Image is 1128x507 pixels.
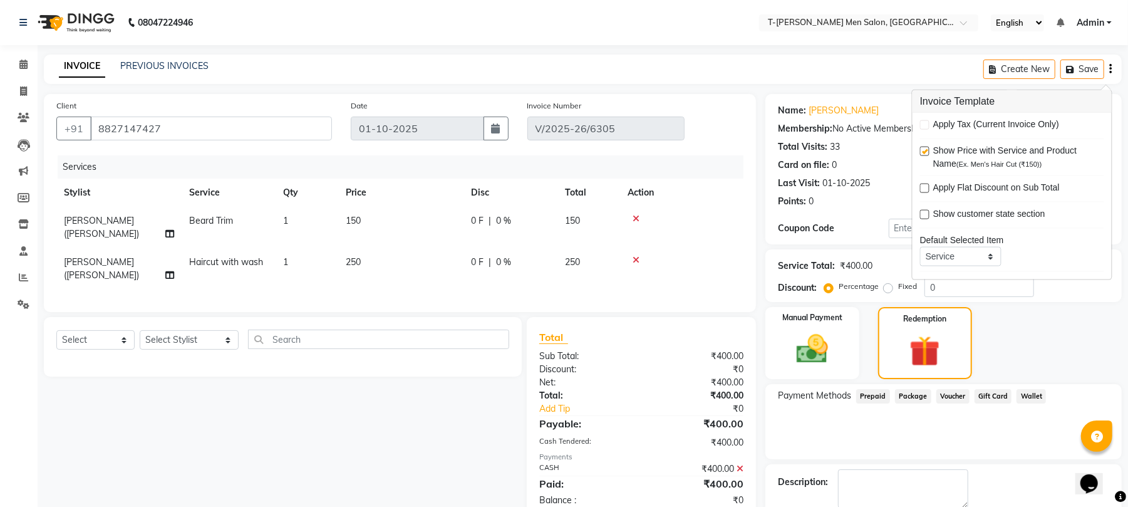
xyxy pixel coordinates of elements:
span: Apply Flat Discount on Sub Total [933,181,1060,197]
span: Beard Trim [189,215,233,226]
label: Percentage [839,281,879,292]
div: Payments [539,452,743,463]
th: Total [557,179,620,207]
b: 08047224946 [138,5,193,40]
div: Discount: [778,281,817,295]
th: Service [182,179,276,207]
div: ₹400.00 [840,259,872,273]
div: ₹400.00 [641,389,753,402]
span: Show customer state section [933,207,1045,223]
button: +91 [56,117,91,140]
div: Coupon Code [778,222,888,235]
span: [PERSON_NAME] ([PERSON_NAME]) [64,256,139,281]
span: Prepaid [856,389,890,404]
div: Payable: [530,416,641,431]
span: (Ex. Men's Hair Cut (₹150)) [956,160,1042,168]
label: Client [56,100,76,112]
div: Sub Total: [530,350,641,363]
span: [PERSON_NAME] ([PERSON_NAME]) [64,215,139,239]
div: 01-10-2025 [822,177,870,190]
a: Add Tip [530,402,660,416]
div: ₹400.00 [641,416,753,431]
th: Price [338,179,463,207]
button: Create New [983,60,1055,79]
div: ₹0 [641,494,753,507]
label: Invoice Number [527,100,582,112]
span: 250 [565,256,580,268]
div: Points: [778,195,806,208]
div: Description: [778,476,828,489]
div: ₹0 [641,363,753,376]
span: | [489,256,491,269]
div: Discount: [530,363,641,376]
div: ₹400.00 [641,436,753,449]
span: 0 F [471,214,484,227]
img: _gift.svg [900,332,949,370]
div: CASH [530,463,641,476]
div: 0 [809,195,814,208]
div: Name: [778,104,806,117]
span: Total [539,331,568,344]
div: ₹400.00 [641,476,753,491]
span: Admin [1077,16,1104,29]
div: Total: [530,389,641,402]
div: ₹400.00 [641,463,753,476]
div: Default Selected Item [920,234,1104,247]
span: 0 % [496,214,511,227]
span: Package [895,389,931,404]
span: Payment Methods [778,389,851,402]
th: Qty [276,179,338,207]
div: Total Visits: [778,140,827,154]
input: Enter Offer / Coupon Code [889,219,1054,238]
a: INVOICE [59,55,105,78]
span: Gift Card [975,389,1012,404]
span: Apply Tax (Current Invoice Only) [933,118,1059,133]
label: Manual Payment [782,312,842,323]
label: Redemption [903,313,946,325]
span: 1 [283,215,288,226]
span: Show Price with Service and Product Name [933,144,1094,170]
th: Stylist [56,179,182,207]
div: Membership: [778,122,832,135]
h3: Invoice Template [913,90,1112,113]
span: Wallet [1017,389,1046,404]
span: 0 % [496,256,511,269]
span: 150 [346,215,361,226]
span: Haircut with wash [189,256,263,268]
div: Paid: [530,476,641,491]
a: [PERSON_NAME] [809,104,879,117]
input: Search by Name/Mobile/Email/Code [90,117,332,140]
label: Fixed [898,281,917,292]
img: _cash.svg [787,331,838,367]
div: ₹400.00 [641,350,753,363]
div: Service Total: [778,259,835,273]
div: ₹400.00 [641,376,753,389]
div: 33 [830,140,840,154]
div: Net: [530,376,641,389]
span: 150 [565,215,580,226]
span: 1 [283,256,288,268]
span: 250 [346,256,361,268]
input: Search [248,330,509,349]
div: Cash Tendered: [530,436,641,449]
span: 0 F [471,256,484,269]
button: Save [1060,60,1104,79]
div: Card on file: [778,159,829,172]
span: Voucher [936,389,970,404]
div: Last Visit: [778,177,820,190]
label: Date [351,100,368,112]
th: Action [620,179,743,207]
span: | [489,214,491,227]
img: logo [32,5,118,40]
div: No Active Membership [778,122,1109,135]
th: Disc [463,179,557,207]
div: 0 [832,159,837,172]
iframe: chat widget [1075,457,1115,494]
div: Balance : [530,494,641,507]
a: PREVIOUS INVOICES [120,60,209,71]
div: ₹0 [660,402,753,416]
div: Services [58,155,753,179]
